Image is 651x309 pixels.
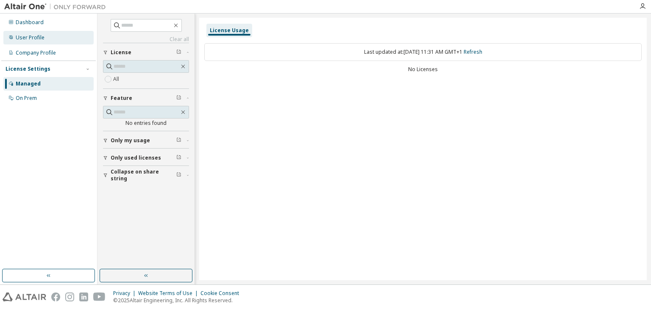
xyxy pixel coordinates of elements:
[79,292,88,301] img: linkedin.svg
[138,290,200,297] div: Website Terms of Use
[16,19,44,26] div: Dashboard
[103,120,189,127] div: No entries found
[111,95,132,102] span: Feature
[204,43,642,61] div: Last updated at: [DATE] 11:31 AM GMT+1
[16,50,56,56] div: Company Profile
[16,80,41,87] div: Managed
[210,27,249,34] div: License Usage
[16,95,37,102] div: On Prem
[3,292,46,301] img: altair_logo.svg
[4,3,110,11] img: Altair One
[103,131,189,150] button: Only my usage
[111,154,161,161] span: Only used licenses
[16,34,45,41] div: User Profile
[103,89,189,108] button: Feature
[176,172,181,179] span: Clear filter
[464,48,482,55] a: Refresh
[176,154,181,161] span: Clear filter
[103,166,189,185] button: Collapse on share string
[93,292,106,301] img: youtube.svg
[111,168,176,182] span: Collapse on share string
[176,49,181,56] span: Clear filter
[113,74,121,84] label: All
[200,290,244,297] div: Cookie Consent
[6,66,50,72] div: License Settings
[111,49,131,56] span: License
[65,292,74,301] img: instagram.svg
[103,36,189,43] a: Clear all
[113,290,138,297] div: Privacy
[111,137,150,144] span: Only my usage
[113,297,244,304] p: © 2025 Altair Engineering, Inc. All Rights Reserved.
[176,137,181,144] span: Clear filter
[103,149,189,167] button: Only used licenses
[204,66,642,73] div: No Licenses
[51,292,60,301] img: facebook.svg
[176,95,181,102] span: Clear filter
[103,43,189,62] button: License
